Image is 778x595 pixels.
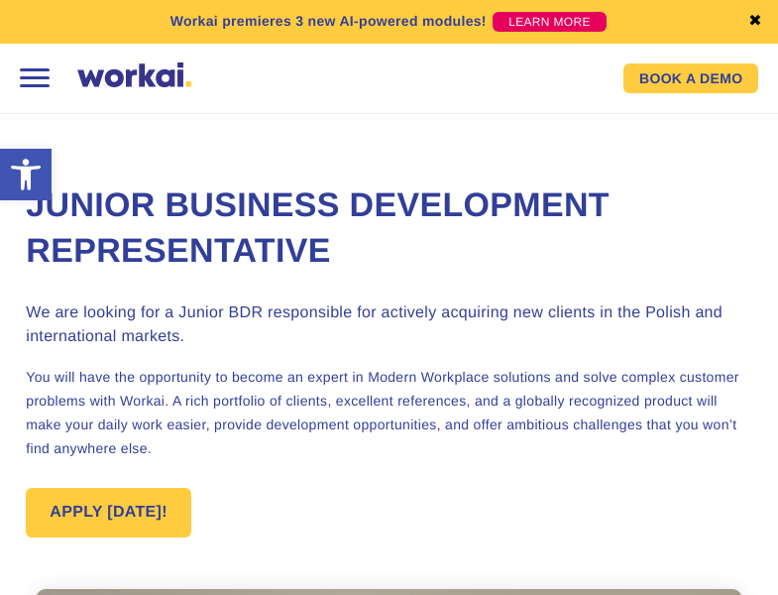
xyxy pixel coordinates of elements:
a: ✖ [748,14,762,30]
a: BOOK A DEMO [623,63,758,93]
a: LEARN MORE [493,12,607,32]
strong: Junior Business Development Representative [26,186,610,270]
h3: We are looking for a Junior BDR responsible for actively acquiring new clients in the Polish and ... [26,301,751,349]
p: Workai premieres 3 new AI-powered modules! [170,11,487,32]
a: APPLY [DATE]! [26,488,191,537]
span: You will have the opportunity to become an expert in Modern Workplace solutions and solve complex... [26,369,739,456]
